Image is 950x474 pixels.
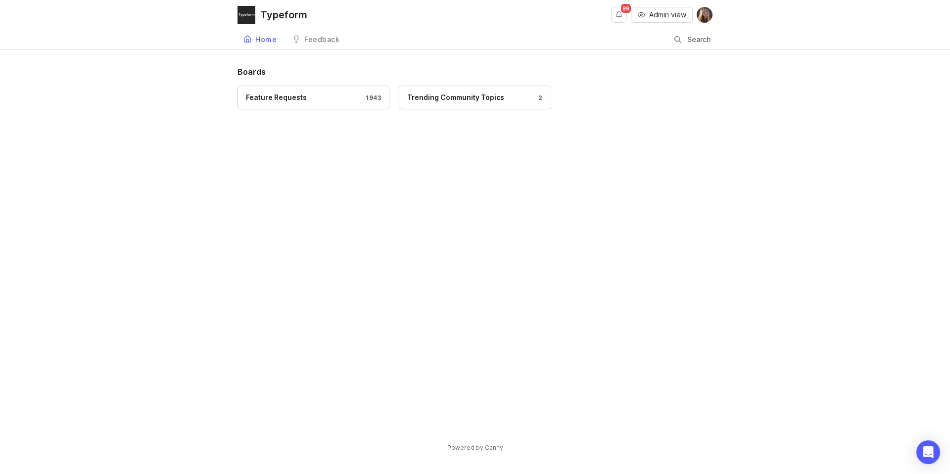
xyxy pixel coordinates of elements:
div: Feedback [304,36,339,43]
a: Feedback [286,30,345,50]
a: Trending Community Topics2 [399,86,551,109]
div: Home [255,36,277,43]
span: Admin view [649,10,686,20]
div: 2 [533,94,543,102]
div: Trending Community Topics [407,92,504,103]
div: Typeform [260,10,307,20]
span: 99 [621,4,631,13]
button: Admin view [631,7,693,23]
button: Notifications [611,7,627,23]
div: 1943 [361,94,381,102]
a: Home [237,30,283,50]
a: Feature Requests1943 [237,86,389,109]
div: Feature Requests [246,92,307,103]
h1: Boards [237,66,712,78]
img: Typeform logo [237,6,255,24]
div: Open Intercom Messenger [916,440,940,464]
a: Powered by Canny [446,442,505,453]
img: Laura Marco [697,7,712,23]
